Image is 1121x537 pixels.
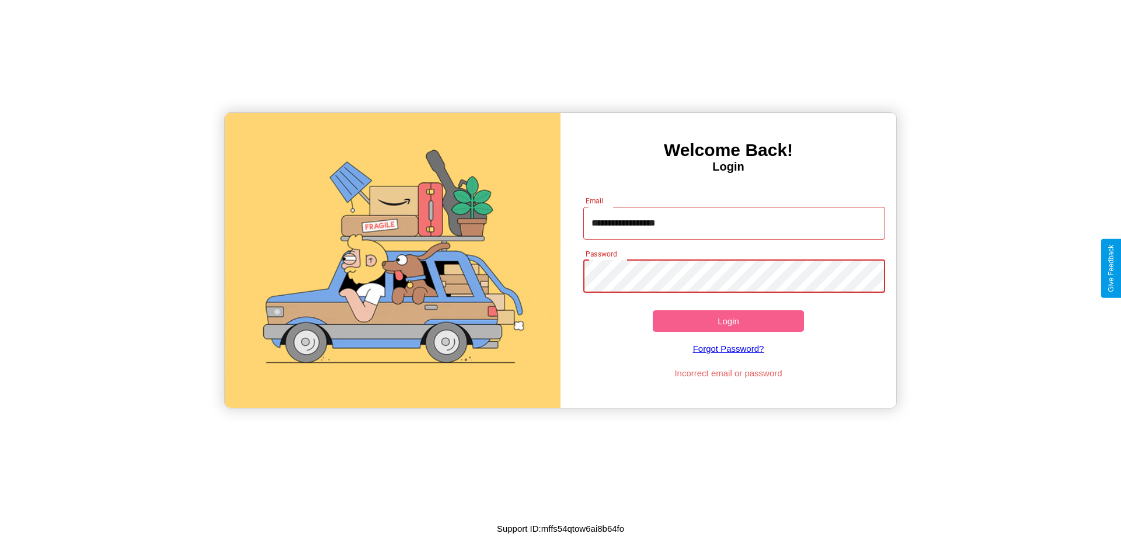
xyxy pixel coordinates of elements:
img: gif [225,113,560,408]
p: Incorrect email or password [577,365,880,381]
a: Forgot Password? [577,332,880,365]
label: Password [586,249,617,259]
button: Login [653,310,804,332]
div: Give Feedback [1107,245,1115,292]
p: Support ID: mffs54qtow6ai8b64fo [497,521,624,536]
label: Email [586,196,604,206]
h3: Welcome Back! [560,140,896,160]
h4: Login [560,160,896,174]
